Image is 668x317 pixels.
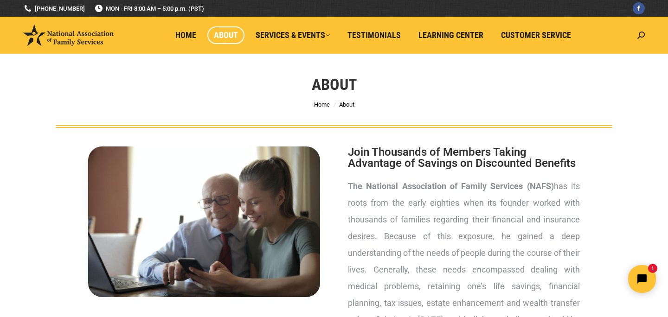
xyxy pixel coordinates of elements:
[418,30,483,40] span: Learning Center
[339,101,354,108] span: About
[348,146,580,169] h2: Join Thousands of Members Taking Advantage of Savings on Discounted Benefits
[501,30,571,40] span: Customer Service
[169,26,203,44] a: Home
[412,26,490,44] a: Learning Center
[23,4,85,13] a: [PHONE_NUMBER]
[341,26,407,44] a: Testimonials
[312,74,357,95] h1: About
[633,2,645,14] a: Facebook page opens in new window
[256,30,330,40] span: Services & Events
[88,146,320,297] img: About National Association of Family Services
[495,26,578,44] a: Customer Service
[347,30,401,40] span: Testimonials
[348,181,554,191] strong: The National Association of Family Services (NAFS)
[314,101,330,108] a: Home
[175,30,196,40] span: Home
[23,25,114,46] img: National Association of Family Services
[207,26,244,44] a: About
[214,30,238,40] span: About
[504,257,664,301] iframe: Tidio Chat
[94,4,204,13] span: MON - FRI 8:00 AM – 5:00 p.m. (PST)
